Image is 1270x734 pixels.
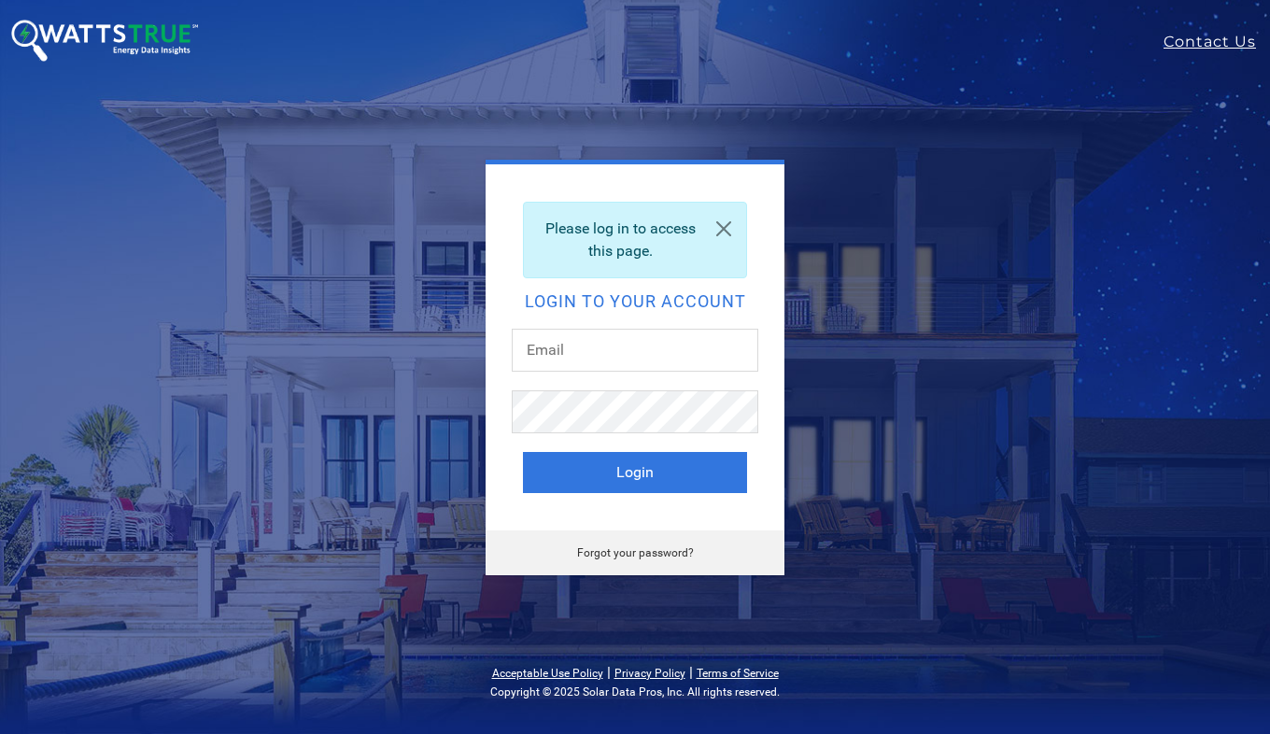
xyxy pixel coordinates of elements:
span: | [689,663,693,681]
a: Acceptable Use Policy [492,667,603,680]
button: Login [523,452,747,493]
h2: Login to your account [523,293,747,310]
span: | [607,663,611,681]
a: Contact Us [1164,31,1270,53]
input: Email [512,329,758,372]
a: Forgot your password? [577,546,694,559]
a: Close [701,203,746,255]
div: Please log in to access this page. [523,202,747,278]
a: Terms of Service [697,667,779,680]
a: Privacy Policy [614,667,685,680]
img: WattsTrue [11,20,198,62]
